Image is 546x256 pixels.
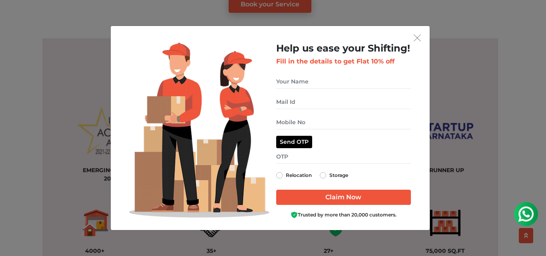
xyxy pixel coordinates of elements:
[276,211,411,219] div: Trusted by more than 20,000 customers.
[414,34,421,42] img: exit
[129,43,270,218] img: Lead Welcome Image
[291,211,298,218] img: Boxigo Customer Shield
[286,171,312,180] label: Relocation
[276,190,411,205] input: Claim Now
[276,150,411,164] input: OTP
[276,136,312,148] button: Send OTP
[276,95,411,109] input: Mail Id
[276,75,411,89] input: Your Name
[8,8,24,24] img: whatsapp-icon.svg
[276,115,411,129] input: Mobile No
[276,43,411,54] h2: Help us ease your Shifting!
[329,171,348,180] label: Storage
[276,58,411,65] h3: Fill in the details to get Flat 10% off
